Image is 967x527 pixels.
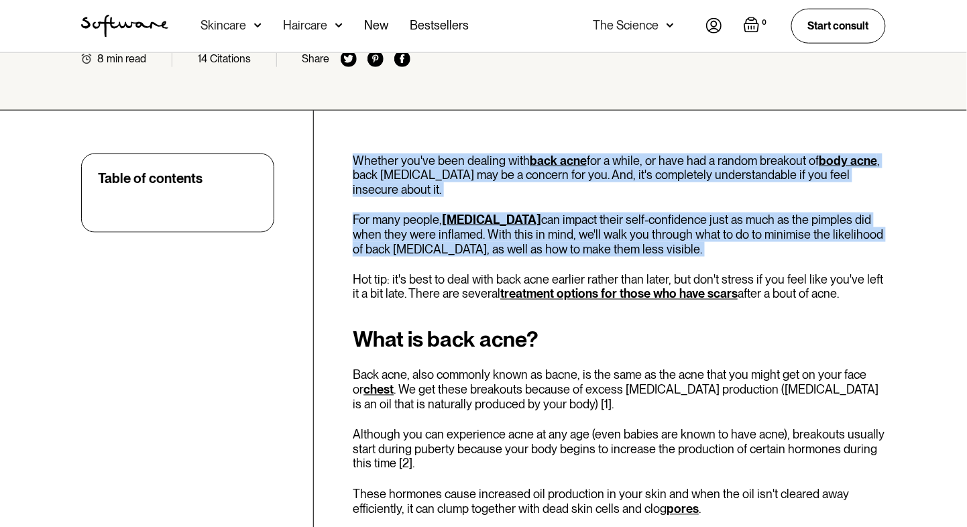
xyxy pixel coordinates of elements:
a: pores [667,502,699,516]
a: body acne [819,154,877,168]
a: Open cart [744,17,770,36]
a: [MEDICAL_DATA] [442,213,541,227]
div: 8 [97,52,104,65]
img: twitter icon [341,51,357,67]
a: treatment options for those who have scars [500,287,738,301]
p: Hot tip: it's best to deal with back acne earlier rather than later, but don't stress if you feel... [353,272,886,301]
img: Software Logo [81,15,168,38]
p: Back acne, also commonly known as bacne, is the same as the acne that you might get on your face ... [353,368,886,412]
p: Although you can experience acne at any age (even babies are known to have acne), breakouts usual... [353,428,886,471]
a: chest [363,383,394,397]
img: arrow down [335,19,343,32]
div: min read [107,52,146,65]
img: arrow down [667,19,674,32]
div: 0 [760,17,770,29]
div: Table of contents [98,170,203,186]
div: The Science [593,19,659,32]
div: Haircare [283,19,327,32]
img: facebook icon [394,51,410,67]
div: Citations [210,52,251,65]
p: These hormones cause increased oil production in your skin and when the oil isn't cleared away ef... [353,487,886,516]
a: back acne [530,154,587,168]
div: Share [302,52,330,65]
img: pinterest icon [367,51,384,67]
a: Start consult [791,9,886,43]
h2: What is back acne? [353,328,886,352]
p: For many people, can impact their self-confidence just as much as the pimples did when they were ... [353,213,886,256]
img: arrow down [254,19,262,32]
div: Skincare [201,19,246,32]
div: 14 [198,52,207,65]
p: Whether you've been dealing with for a while, or have had a random breakout of , back [MEDICAL_DA... [353,154,886,197]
